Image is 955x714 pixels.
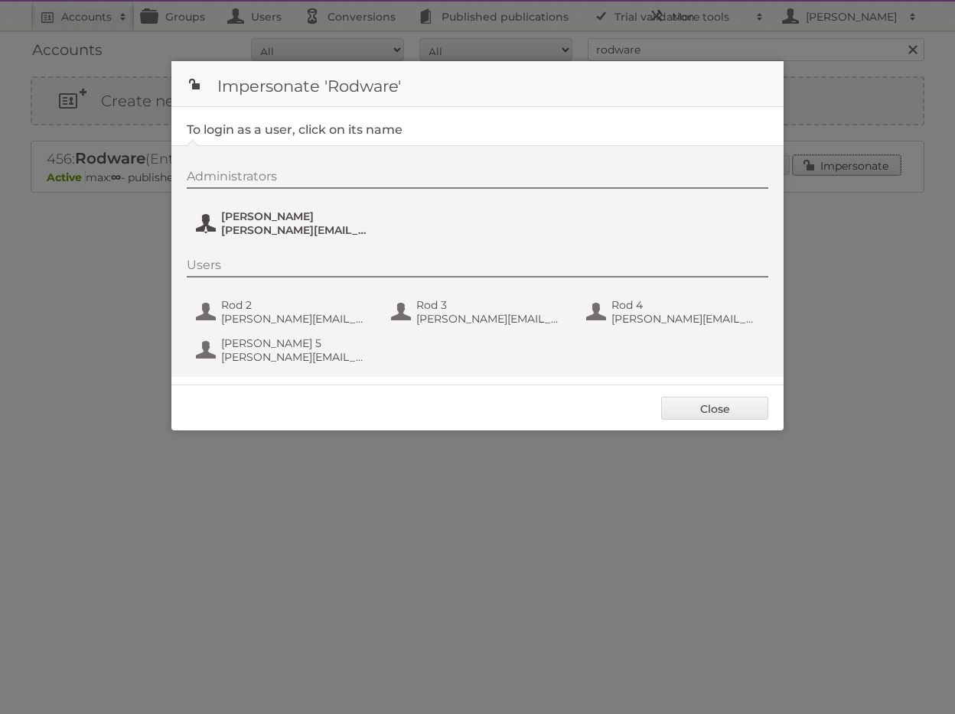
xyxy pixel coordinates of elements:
[187,169,768,189] div: Administrators
[416,312,565,326] span: [PERSON_NAME][EMAIL_ADDRESS][DOMAIN_NAME]
[221,209,370,223] span: [PERSON_NAME]
[661,397,768,420] a: Close
[194,335,374,365] button: [PERSON_NAME] 5 [PERSON_NAME][EMAIL_ADDRESS][DOMAIN_NAME]
[221,336,370,350] span: [PERSON_NAME] 5
[611,312,760,326] span: [PERSON_NAME][EMAIL_ADDRESS][DOMAIN_NAME]
[221,223,370,237] span: [PERSON_NAME][EMAIL_ADDRESS][DOMAIN_NAME]
[585,297,764,327] button: Rod 4 [PERSON_NAME][EMAIL_ADDRESS][DOMAIN_NAME]
[416,298,565,312] span: Rod 3
[221,312,370,326] span: [PERSON_NAME][EMAIL_ADDRESS][DOMAIN_NAME]
[221,350,370,364] span: [PERSON_NAME][EMAIL_ADDRESS][DOMAIN_NAME]
[194,297,374,327] button: Rod 2 [PERSON_NAME][EMAIL_ADDRESS][DOMAIN_NAME]
[194,208,374,239] button: [PERSON_NAME] [PERSON_NAME][EMAIL_ADDRESS][DOMAIN_NAME]
[187,122,403,137] legend: To login as a user, click on its name
[389,297,569,327] button: Rod 3 [PERSON_NAME][EMAIL_ADDRESS][DOMAIN_NAME]
[221,298,370,312] span: Rod 2
[187,258,768,277] div: Users
[171,61,784,107] h1: Impersonate 'Rodware'
[611,298,760,312] span: Rod 4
